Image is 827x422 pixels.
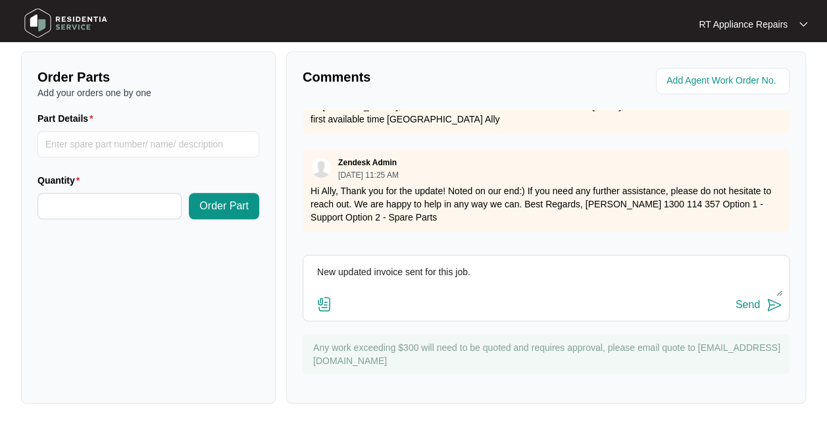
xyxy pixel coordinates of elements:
p: [DATE] 11:25 AM [338,171,399,179]
button: Order Part [189,193,259,219]
label: Quantity [38,174,85,187]
img: file-attachment-doc.svg [316,296,332,312]
img: user.svg [311,158,331,178]
textarea: New updated invoice sent for this job. [310,262,782,296]
img: send-icon.svg [766,297,782,313]
label: Part Details [38,112,99,125]
input: Add Agent Work Order No. [666,73,782,89]
span: Order Part [199,198,249,214]
button: Send [736,296,782,314]
p: Zendesk Admin [338,157,397,168]
img: residentia service logo [20,3,112,43]
img: dropdown arrow [799,21,807,28]
p: HI [PERSON_NAME], This install is booked in with the tenant for the [DATE], as she is a teacher a... [311,99,782,126]
p: Hi Ally, Thank you for the update! Noted on our end:) If you need any further assistance, please ... [311,184,782,224]
p: RT Appliance Repairs [699,18,788,31]
p: Order Parts [38,68,259,86]
input: Quantity [38,194,181,219]
input: Part Details [38,131,259,157]
p: Comments [303,68,537,86]
div: Send [736,299,760,311]
p: Any work exceeding $300 will need to be quoted and requires approval, please email quote to [EMAI... [313,341,783,367]
p: Add your orders one by one [38,86,259,99]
